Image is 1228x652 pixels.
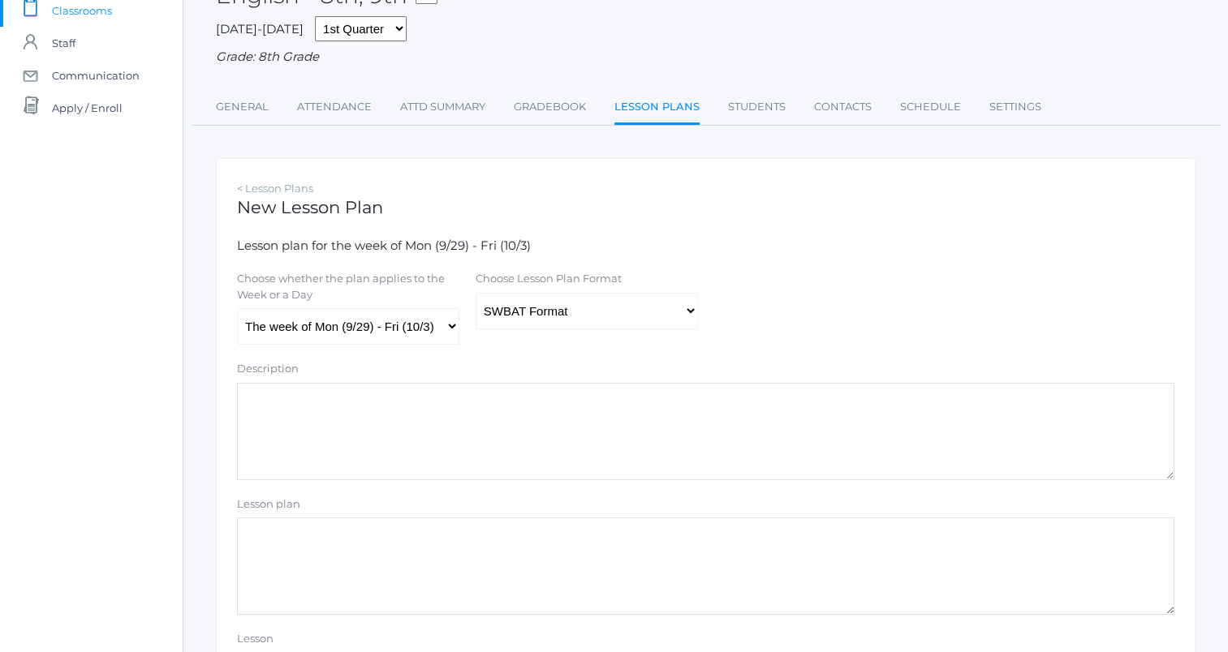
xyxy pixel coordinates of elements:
a: Schedule [900,91,961,123]
a: General [216,91,269,123]
h1: New Lesson Plan [237,198,1174,217]
div: Grade: 8th Grade [216,48,1196,66]
label: Description [237,361,299,377]
a: Gradebook [514,91,586,123]
span: Communication [52,59,140,92]
label: Lesson [237,631,274,647]
span: Lesson plan for the week of Mon (9/29) - Fri (10/3) [237,238,531,253]
label: Lesson plan [237,496,300,513]
span: Staff [52,27,75,59]
a: Settings [989,91,1041,123]
span: [DATE]-[DATE] [216,21,304,36]
a: Attendance [297,91,372,123]
a: Lesson Plans [614,91,700,126]
label: Choose whether the plan applies to the Week or a Day [237,271,458,302]
a: Students [728,91,786,123]
a: Attd Summary [400,91,485,123]
a: < Lesson Plans [237,182,313,195]
label: Choose Lesson Plan Format [476,271,622,287]
a: Contacts [814,91,872,123]
span: Apply / Enroll [52,92,123,124]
